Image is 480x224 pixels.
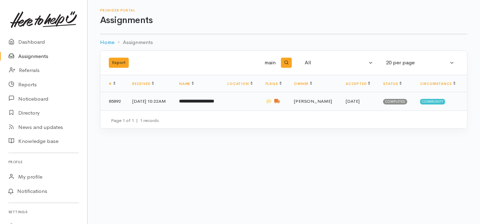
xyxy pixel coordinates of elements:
[100,38,114,46] a: Home
[386,59,448,67] div: 20 per page
[420,81,456,86] a: Circumstance
[132,81,154,86] a: Received
[109,58,129,68] button: Export
[136,117,138,123] span: |
[294,81,312,86] a: Owner
[8,207,79,217] h6: Settings
[114,38,153,46] li: Assignments
[100,34,467,51] nav: breadcrumb
[179,81,194,86] a: Name
[100,15,467,26] h1: Assignments
[127,92,174,110] td: [DATE] 10:22AM
[383,99,407,104] span: Completed
[205,55,277,71] input: Search
[100,92,127,110] td: 85892
[420,99,445,104] span: Community
[301,56,377,70] button: All
[111,117,159,123] small: Page 1 of 1 1 records
[294,98,332,104] span: [PERSON_NAME]
[305,59,367,67] div: All
[383,81,402,86] a: Status
[266,81,282,86] a: Flags
[346,98,360,104] time: [DATE]
[227,81,252,86] a: Location
[109,81,115,86] a: #
[346,81,370,86] a: Accepted
[100,8,467,12] h6: Provider Portal
[382,56,459,70] button: 20 per page
[8,157,79,167] h6: Profile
